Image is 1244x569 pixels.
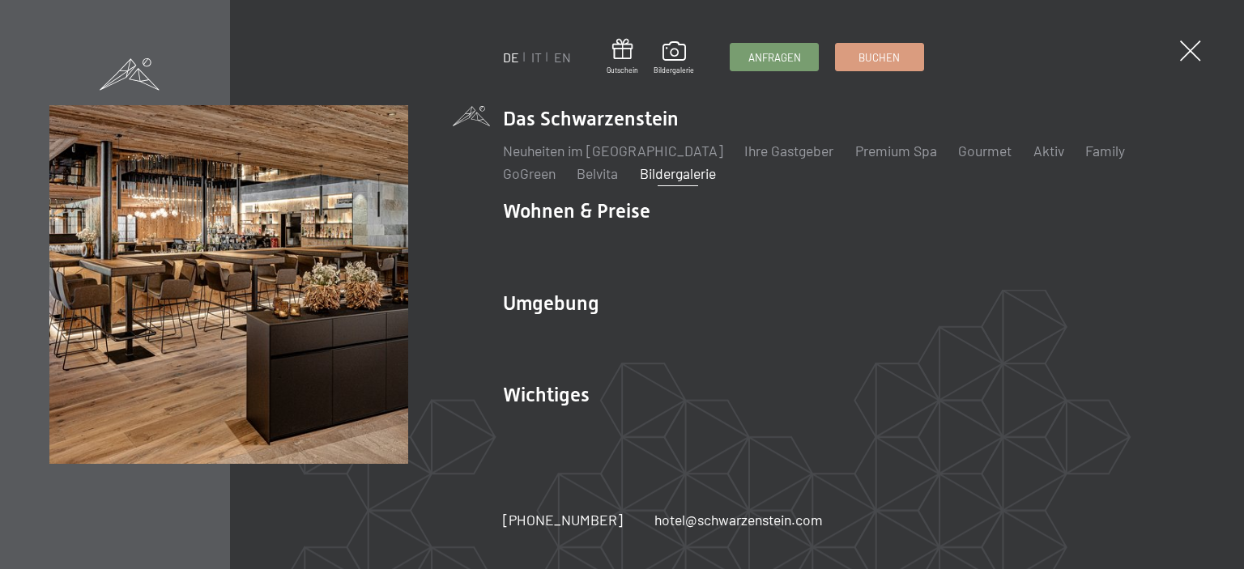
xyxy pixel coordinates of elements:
[1033,142,1064,159] a: Aktiv
[554,49,571,65] a: EN
[607,39,638,75] a: Gutschein
[503,49,519,65] a: DE
[531,49,542,65] a: IT
[654,510,823,530] a: hotel@schwarzenstein.com
[503,164,556,182] a: GoGreen
[958,142,1012,159] a: Gourmet
[858,50,900,65] span: Buchen
[731,44,818,70] a: Anfragen
[607,66,638,75] span: Gutschein
[503,511,623,529] span: [PHONE_NUMBER]
[1085,142,1125,159] a: Family
[836,44,923,70] a: Buchen
[744,142,833,159] a: Ihre Gastgeber
[640,164,716,182] a: Bildergalerie
[748,50,801,65] span: Anfragen
[577,164,618,182] a: Belvita
[503,142,723,159] a: Neuheiten im [GEOGRAPHIC_DATA]
[855,142,937,159] a: Premium Spa
[503,510,623,530] a: [PHONE_NUMBER]
[654,66,694,75] span: Bildergalerie
[654,41,694,75] a: Bildergalerie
